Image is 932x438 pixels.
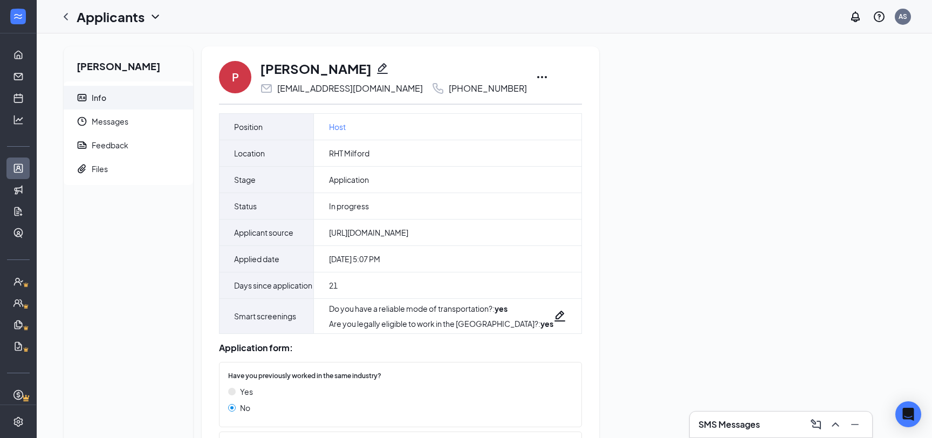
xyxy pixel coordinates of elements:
svg: Pencil [376,62,389,75]
span: Messages [92,109,184,133]
button: ComposeMessage [807,416,825,433]
svg: Minimize [848,418,861,431]
h2: [PERSON_NAME] [64,46,193,81]
svg: Report [77,140,87,150]
div: Info [92,92,106,103]
span: [DATE] 5:07 PM [329,254,380,264]
div: Open Intercom Messenger [895,401,921,427]
a: Host [329,121,346,133]
span: Application [329,174,369,185]
svg: Email [260,82,273,95]
div: Files [92,163,108,174]
span: Position [234,120,263,133]
a: ReportFeedback [64,133,193,157]
span: No [240,402,250,414]
svg: WorkstreamLogo [12,11,23,22]
div: Are you legally eligible to work in the [GEOGRAPHIC_DATA]? : [329,318,553,329]
div: [EMAIL_ADDRESS][DOMAIN_NAME] [277,83,423,94]
a: PaperclipFiles [64,157,193,181]
span: 21 [329,280,338,291]
svg: Pencil [553,310,566,323]
h3: SMS Messages [698,419,760,430]
svg: Settings [13,416,24,427]
svg: Phone [431,82,444,95]
span: Status [234,200,257,213]
span: Smart screenings [234,310,296,323]
svg: ChevronLeft [59,10,72,23]
span: [URL][DOMAIN_NAME] [329,227,408,238]
strong: yes [540,319,553,328]
span: Location [234,147,265,160]
svg: Clock [77,116,87,127]
span: RHT Milford [329,148,369,159]
span: Have you previously worked in the same industry? [228,371,381,381]
a: ContactCardInfo [64,86,193,109]
div: Application form: [219,343,582,353]
div: [PHONE_NUMBER] [449,83,527,94]
h1: [PERSON_NAME] [260,59,372,78]
h1: Applicants [77,8,145,26]
svg: ChevronDown [149,10,162,23]
svg: ComposeMessage [810,418,823,431]
span: In progress [329,201,369,211]
svg: QuestionInfo [873,10,886,23]
span: Applied date [234,252,279,265]
span: Applicant source [234,226,293,239]
span: Yes [240,386,253,398]
div: Feedback [92,140,128,150]
button: ChevronUp [827,416,844,433]
svg: ContactCard [77,92,87,103]
svg: Paperclip [77,163,87,174]
svg: Ellipses [536,71,549,84]
a: ClockMessages [64,109,193,133]
div: Do you have a reliable mode of transportation? : [329,303,553,314]
div: AS [899,12,907,21]
svg: ChevronUp [829,418,842,431]
svg: Notifications [849,10,862,23]
span: Days since application [234,279,312,292]
button: Minimize [846,416,864,433]
svg: Analysis [13,114,24,125]
span: Stage [234,173,256,186]
div: P [232,70,239,85]
strong: yes [495,304,508,313]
